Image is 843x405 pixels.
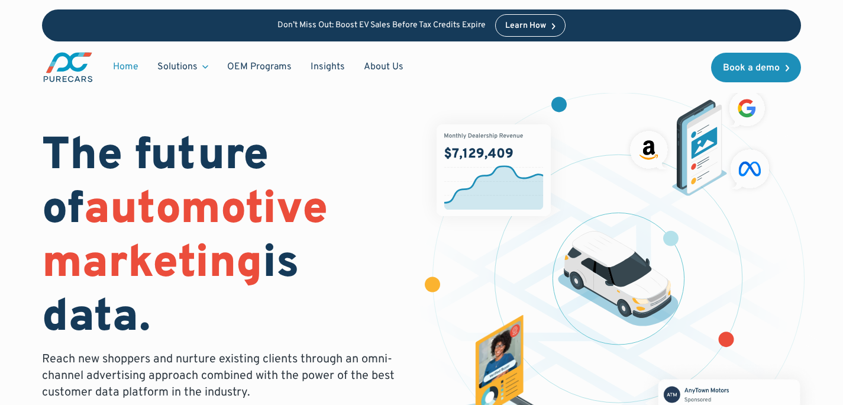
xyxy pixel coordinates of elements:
[437,124,551,216] img: chart showing monthly dealership revenue of $7m
[42,182,328,293] span: automotive marketing
[301,56,354,78] a: Insights
[42,130,407,346] h1: The future of is data.
[277,21,486,31] p: Don’t Miss Out: Boost EV Sales Before Tax Credits Expire
[148,56,218,78] div: Solutions
[495,14,566,37] a: Learn How
[218,56,301,78] a: OEM Programs
[625,85,776,196] img: ads on social media and advertising partners
[711,53,801,82] a: Book a demo
[42,351,402,401] p: Reach new shoppers and nurture existing clients through an omni-channel advertising approach comb...
[558,231,679,326] img: illustration of a vehicle
[354,56,413,78] a: About Us
[104,56,148,78] a: Home
[42,51,94,83] a: main
[157,60,198,73] div: Solutions
[505,22,546,30] div: Learn How
[723,63,780,73] div: Book a demo
[42,51,94,83] img: purecars logo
